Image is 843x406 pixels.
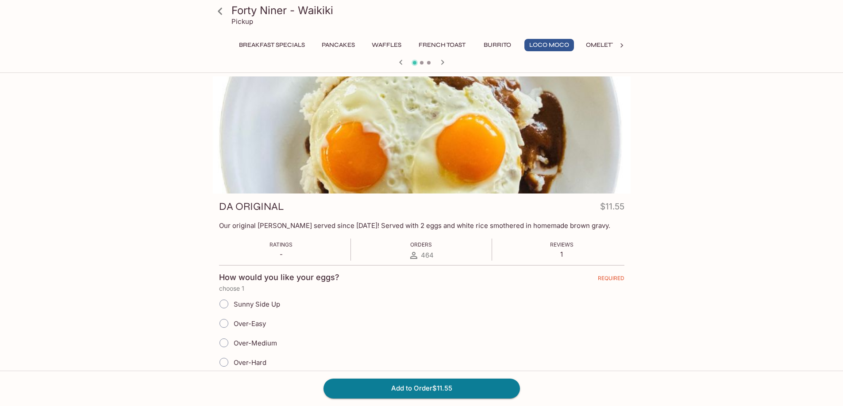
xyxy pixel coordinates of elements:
span: Reviews [550,241,574,248]
p: - [269,250,293,258]
span: Ratings [269,241,293,248]
span: REQUIRED [598,275,624,285]
p: choose 1 [219,285,624,292]
h4: $11.55 [600,200,624,217]
button: Pancakes [317,39,360,51]
p: Pickup [231,17,253,26]
div: DA ORIGINAL [213,76,631,194]
span: Over-Hard [234,358,266,367]
span: Sunny Side Up [234,300,280,308]
button: Add to Order$11.55 [323,379,520,398]
span: 464 [421,251,434,259]
span: Over-Easy [234,319,266,328]
button: French Toast [414,39,470,51]
button: Burrito [477,39,517,51]
button: Breakfast Specials [234,39,310,51]
button: Omelettes [581,39,627,51]
h4: How would you like your eggs? [219,273,339,282]
span: Orders [410,241,432,248]
button: Loco Moco [524,39,574,51]
p: Our original [PERSON_NAME] served since [DATE]! Served with 2 eggs and white rice smothered in ho... [219,221,624,230]
h3: Forty Niner - Waikiki [231,4,627,17]
span: Over-Medium [234,339,277,347]
p: 1 [550,250,574,258]
button: Waffles [367,39,407,51]
h3: DA ORIGINAL [219,200,284,213]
